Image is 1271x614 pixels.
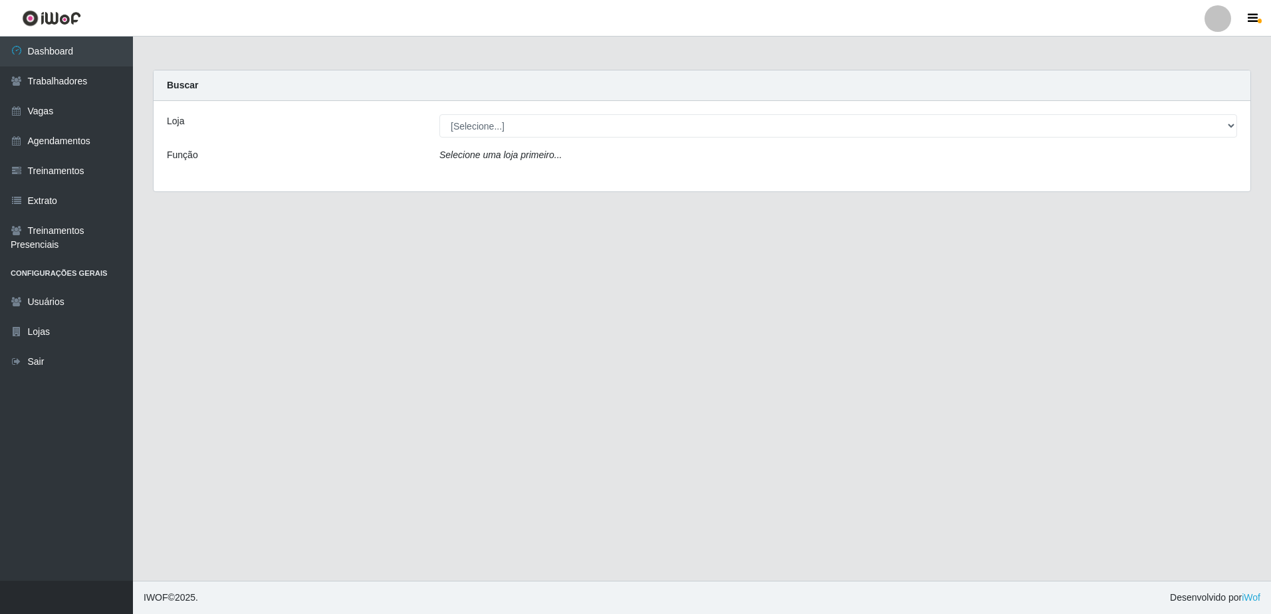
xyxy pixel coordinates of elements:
[167,148,198,162] label: Função
[167,80,198,90] strong: Buscar
[1170,591,1260,605] span: Desenvolvido por
[22,10,81,27] img: CoreUI Logo
[439,150,562,160] i: Selecione uma loja primeiro...
[1242,592,1260,603] a: iWof
[167,114,184,128] label: Loja
[144,591,198,605] span: © 2025 .
[144,592,168,603] span: IWOF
